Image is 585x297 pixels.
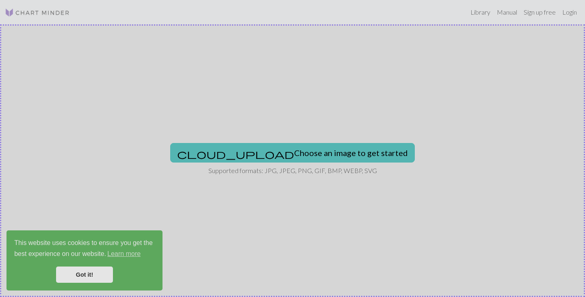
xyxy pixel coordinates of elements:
[106,248,142,260] a: learn more about cookies
[177,148,294,160] span: cloud_upload
[494,4,520,20] a: Manual
[467,4,494,20] a: Library
[559,4,580,20] a: Login
[14,238,155,260] span: This website uses cookies to ensure you get the best experience on our website.
[520,4,559,20] a: Sign up free
[208,166,377,176] p: Supported formats: JPG, JPEG, PNG, GIF, BMP, WEBP, SVG
[56,267,113,283] a: dismiss cookie message
[5,8,70,17] img: Logo
[170,143,415,163] button: Choose an image to get started
[6,230,162,290] div: cookieconsent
